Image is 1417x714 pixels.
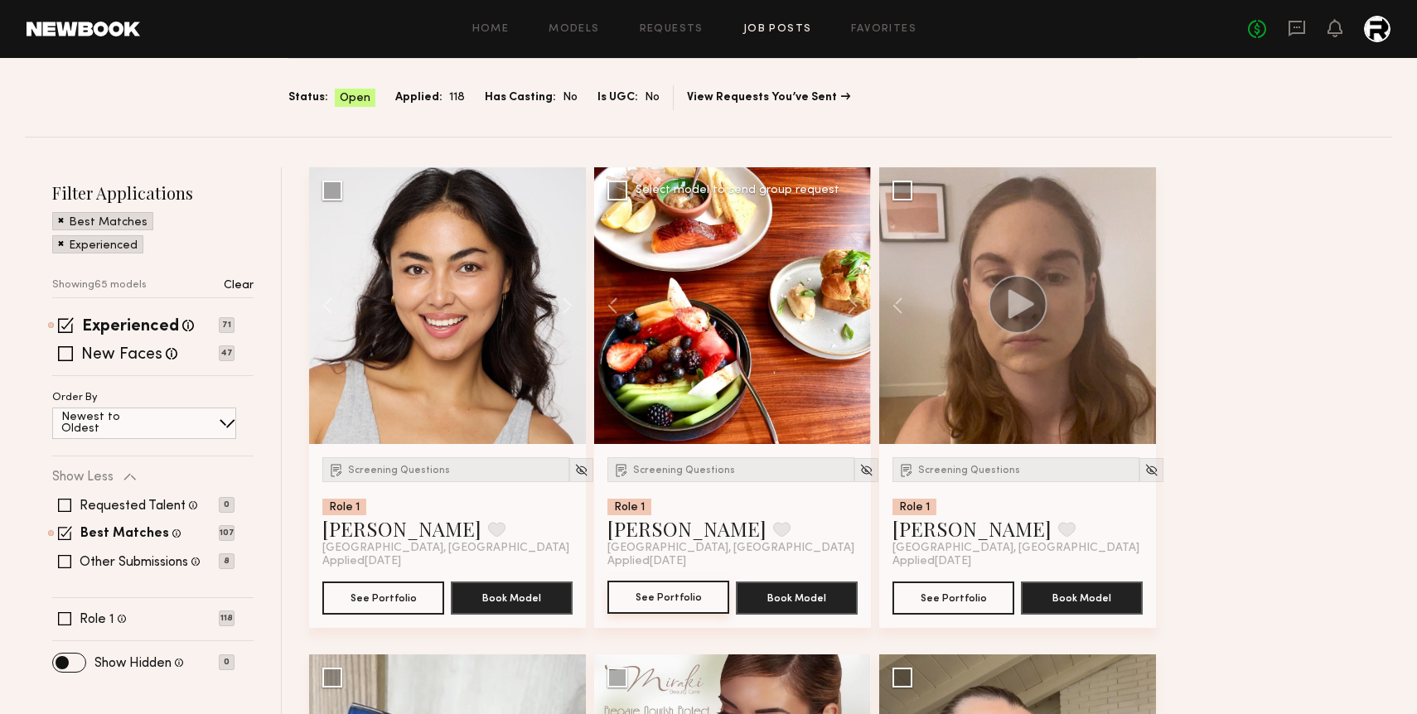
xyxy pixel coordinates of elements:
button: See Portfolio [892,581,1014,615]
a: Job Posts [743,24,812,35]
span: Screening Questions [633,466,735,475]
span: [GEOGRAPHIC_DATA], [GEOGRAPHIC_DATA] [322,542,569,555]
span: No [645,89,660,107]
div: Applied [DATE] [607,555,858,568]
span: Has Casting: [485,89,556,107]
div: Select model to send group request [636,185,839,196]
span: Open [340,90,370,107]
a: [PERSON_NAME] [607,515,767,542]
a: View Requests You’ve Sent [687,92,850,104]
div: Role 1 [892,499,936,515]
button: Book Model [1021,581,1143,615]
span: 118 [449,89,465,107]
a: [PERSON_NAME] [892,515,1052,542]
span: Screening Questions [918,466,1020,475]
p: Showing 65 models [52,280,147,291]
button: See Portfolio [322,581,444,615]
h2: Filter Applications [52,181,254,204]
img: Unhide Model [1144,463,1158,477]
a: Models [549,24,599,35]
a: Favorites [851,24,916,35]
p: 47 [219,345,235,361]
img: Unhide Model [574,463,588,477]
div: Role 1 [607,499,651,515]
label: Experienced [82,319,179,335]
p: 8 [219,553,235,569]
p: 0 [219,497,235,513]
a: Book Model [451,590,573,604]
a: Book Model [1021,590,1143,604]
img: Submission Icon [328,461,345,478]
a: See Portfolio [607,581,729,615]
p: Experienced [69,240,138,252]
span: Screening Questions [348,466,450,475]
img: Submission Icon [613,461,630,478]
label: Requested Talent [80,499,186,513]
p: 0 [219,654,235,670]
p: Best Matches [69,217,148,229]
label: New Faces [81,347,162,364]
p: 71 [219,317,235,333]
a: [PERSON_NAME] [322,515,481,542]
a: Requests [640,24,704,35]
p: 118 [219,610,235,626]
p: Show Less [52,470,114,484]
span: [GEOGRAPHIC_DATA], [GEOGRAPHIC_DATA] [607,542,854,555]
p: Clear [224,280,254,292]
p: 107 [219,525,235,541]
span: Status: [288,89,328,107]
a: Home [472,24,510,35]
div: Applied [DATE] [892,555,1143,568]
p: Order By [52,393,98,403]
span: [GEOGRAPHIC_DATA], [GEOGRAPHIC_DATA] [892,542,1139,555]
button: Book Model [736,581,858,615]
span: No [563,89,578,107]
label: Best Matches [80,528,169,541]
a: Book Model [736,590,858,604]
button: Book Model [451,581,573,615]
button: See Portfolio [607,581,729,614]
p: Newest to Oldest [61,412,160,435]
img: Unhide Model [859,463,873,477]
div: Role 1 [322,499,366,515]
label: Show Hidden [94,657,172,670]
span: Applied: [395,89,443,107]
label: Role 1 [80,613,114,626]
img: Submission Icon [898,461,915,478]
span: Is UGC: [597,89,638,107]
div: Applied [DATE] [322,555,573,568]
label: Other Submissions [80,556,188,569]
